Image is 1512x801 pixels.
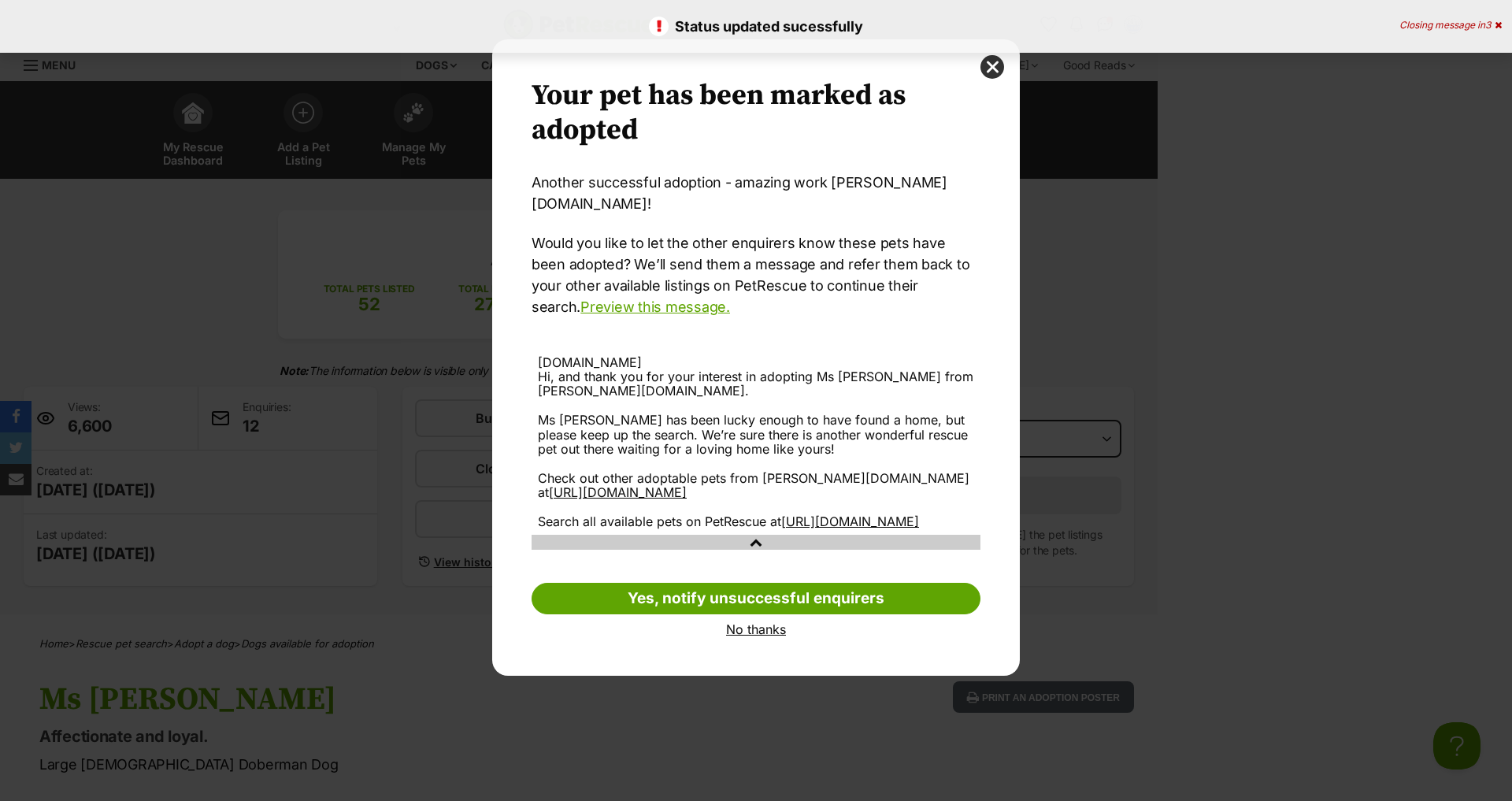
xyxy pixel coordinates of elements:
[532,583,980,614] a: Yes, notify unsuccessful enquirers
[538,354,642,370] span: [DOMAIN_NAME]
[532,232,980,317] p: Would you like to let the other enquirers know these pets have been adopted? We’ll send them a me...
[980,55,1004,79] button: close
[532,79,980,148] h2: Your pet has been marked as adopted
[532,172,980,214] p: Another successful adoption - amazing work [PERSON_NAME][DOMAIN_NAME]!
[532,622,980,636] a: No thanks
[1399,20,1502,31] div: Closing message in
[549,484,687,500] a: [URL][DOMAIN_NAME]
[538,369,974,528] div: Hi, and thank you for your interest in adopting Ms [PERSON_NAME] from [PERSON_NAME][DOMAIN_NAME]....
[1485,19,1491,31] span: 3
[580,299,730,315] a: Preview this message.
[781,514,919,529] a: [URL][DOMAIN_NAME]
[16,16,1496,37] p: Status updated sucessfully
